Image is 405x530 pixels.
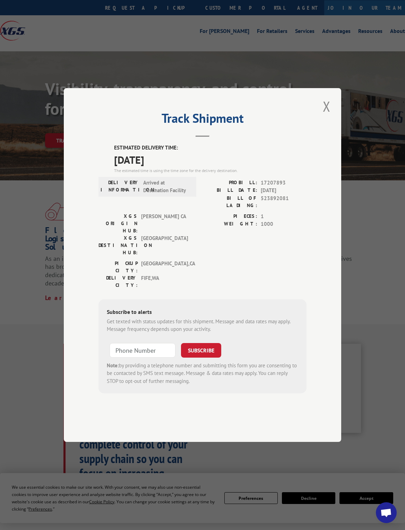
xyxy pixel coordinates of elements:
[114,168,307,174] div: The estimated time is using the time zone for the delivery destination.
[141,274,188,289] span: FIFE , WA
[261,220,307,228] span: 1000
[114,144,307,152] label: ESTIMATED DELIVERY TIME:
[261,187,307,195] span: [DATE]
[114,152,307,168] span: [DATE]
[203,195,257,209] label: BILL OF LADING:
[203,220,257,228] label: WEIGHT:
[101,179,140,195] label: DELIVERY INFORMATION:
[203,179,257,187] label: PROBILL:
[203,213,257,221] label: PIECES:
[321,97,333,116] button: Close modal
[376,502,397,523] a: Open chat
[110,343,175,358] input: Phone Number
[107,308,298,318] div: Subscribe to alerts
[107,362,298,385] div: by providing a telephone number and submitting this form you are consenting to be contacted by SM...
[98,213,138,234] label: XGS ORIGIN HUB:
[98,274,138,289] label: DELIVERY CITY:
[107,362,119,369] strong: Note:
[143,179,190,195] span: Arrived at Destination Facility
[141,234,188,256] span: [GEOGRAPHIC_DATA]
[98,113,307,127] h2: Track Shipment
[141,213,188,234] span: [PERSON_NAME] CA
[261,213,307,221] span: 1
[261,179,307,187] span: 17207893
[98,260,138,274] label: PICKUP CITY:
[141,260,188,274] span: [GEOGRAPHIC_DATA] , CA
[181,343,221,358] button: SUBSCRIBE
[98,234,138,256] label: XGS DESTINATION HUB:
[261,195,307,209] span: 523892081
[203,187,257,195] label: BILL DATE:
[107,318,298,333] div: Get texted with status updates for this shipment. Message and data rates may apply. Message frequ...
